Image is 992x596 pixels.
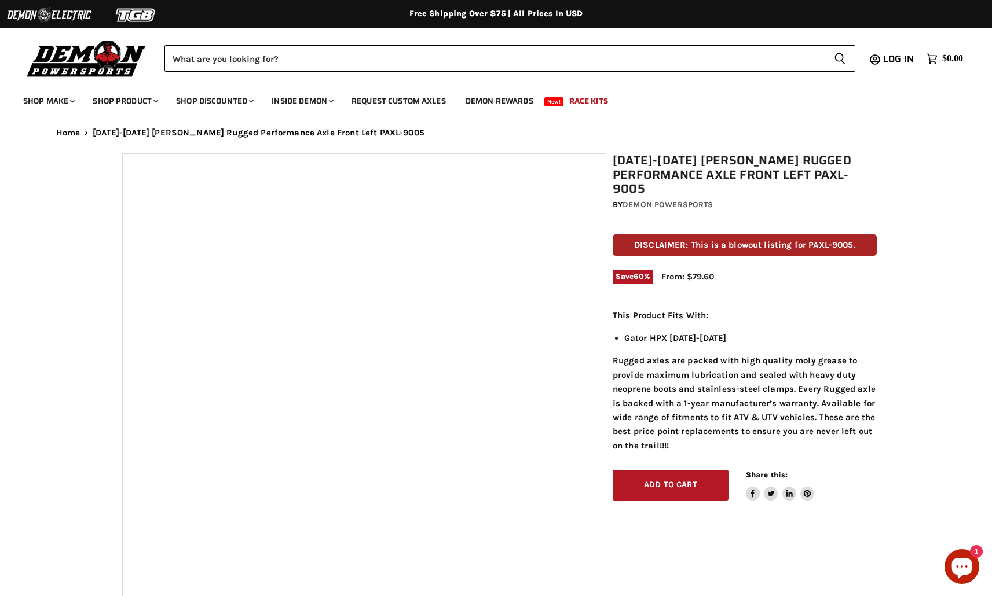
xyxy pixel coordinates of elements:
[613,470,729,501] button: Add to cart
[93,4,180,26] img: TGB Logo 2
[23,38,150,79] img: Demon Powersports
[921,50,969,67] a: $0.00
[613,270,653,283] span: Save %
[164,45,855,72] form: Product
[613,153,877,196] h1: [DATE]-[DATE] [PERSON_NAME] Rugged Performance Axle Front Left PAXL-9005
[634,272,643,281] span: 60
[457,89,542,113] a: Demon Rewards
[825,45,855,72] button: Search
[624,331,877,345] li: Gator HPX [DATE]-[DATE]
[942,53,963,64] span: $0.00
[167,89,261,113] a: Shop Discounted
[941,549,983,587] inbox-online-store-chat: Shopify online store chat
[613,234,877,256] p: DISCLAIMER: This is a blowout listing for PAXL-9005.
[263,89,341,113] a: Inside Demon
[14,89,82,113] a: Shop Make
[746,470,815,501] aside: Share this:
[33,9,960,19] div: Free Shipping Over $75 | All Prices In USD
[14,84,960,113] ul: Main menu
[6,4,93,26] img: Demon Electric Logo 2
[56,128,80,138] a: Home
[661,271,714,282] span: From: $79.60
[343,89,455,113] a: Request Custom Axles
[623,200,713,209] a: Demon Powersports
[746,470,788,479] span: Share this:
[883,51,914,66] span: Log in
[878,54,921,64] a: Log in
[644,480,697,490] span: Add to cart
[613,198,877,211] div: by
[561,89,617,113] a: Race Kits
[33,128,960,138] nav: Breadcrumbs
[613,308,877,452] div: Rugged axles are packed with high quality moly grease to provide maximum lubrication and sealed w...
[84,89,165,113] a: Shop Product
[164,45,825,72] input: Search
[93,128,424,138] span: [DATE]-[DATE] [PERSON_NAME] Rugged Performance Axle Front Left PAXL-9005
[613,308,877,322] p: This Product Fits With:
[544,97,564,106] span: New!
